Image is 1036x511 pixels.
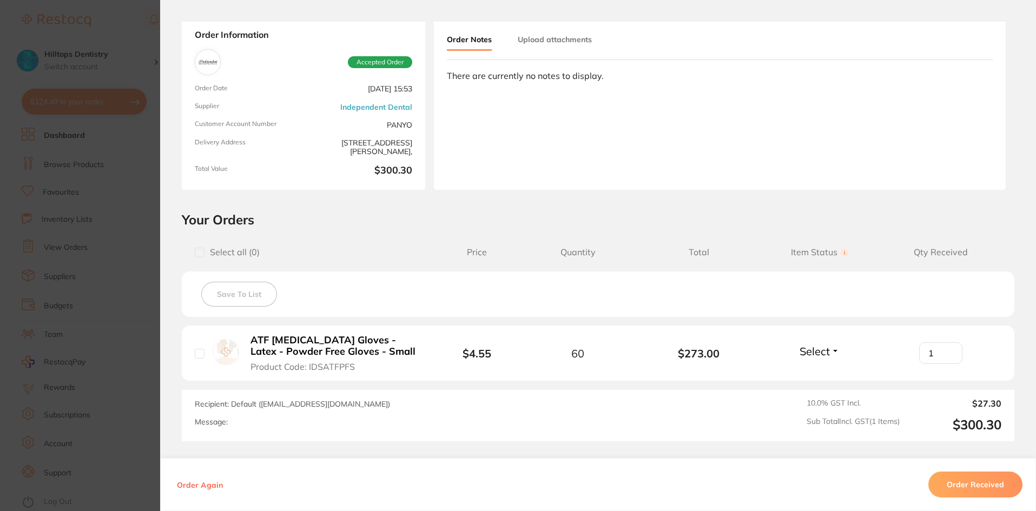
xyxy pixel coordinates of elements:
[518,30,592,49] button: Upload attachments
[807,417,900,433] span: Sub Total Incl. GST ( 1 Items)
[308,120,412,129] span: PANYO
[340,103,412,111] a: Independent Dental
[437,247,517,257] span: Price
[447,30,492,51] button: Order Notes
[195,138,299,156] span: Delivery Address
[571,347,584,360] span: 60
[250,335,418,357] b: ATF [MEDICAL_DATA] Gloves - Latex - Powder Free Gloves - Small
[195,165,299,177] span: Total Value
[308,138,412,156] span: [STREET_ADDRESS][PERSON_NAME],
[800,344,830,358] span: Select
[463,347,491,360] b: $4.55
[195,102,299,111] span: Supplier
[204,247,260,257] span: Select all ( 0 )
[250,362,355,371] span: Product Code: IDSATFPFS
[174,480,226,489] button: Order Again
[348,56,412,68] span: Accepted Order
[195,30,412,41] strong: Order Information
[182,211,1014,228] h2: Your Orders
[447,71,993,81] div: There are currently no notes to display.
[195,417,228,427] label: Message:
[213,339,239,366] img: ATF Dental Examination Gloves - Latex - Powder Free Gloves - Small
[517,247,638,257] span: Quantity
[308,84,412,94] span: [DATE] 15:53
[807,399,900,408] span: 10.0 % GST Incl.
[760,247,881,257] span: Item Status
[796,344,843,358] button: Select
[928,472,1022,497] button: Order Received
[908,417,1001,433] output: $300.30
[247,334,421,372] button: ATF [MEDICAL_DATA] Gloves - Latex - Powder Free Gloves - Small Product Code: IDSATFPFS
[638,247,760,257] span: Total
[908,399,1001,408] output: $27.30
[195,120,299,129] span: Customer Account Number
[308,165,412,177] b: $300.30
[201,282,277,307] button: Save To List
[638,347,760,360] b: $273.00
[919,342,962,364] input: Qty
[197,52,218,72] img: Independent Dental
[195,399,390,409] span: Recipient: Default ( [EMAIL_ADDRESS][DOMAIN_NAME] )
[880,247,1001,257] span: Qty Received
[195,84,299,94] span: Order Date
